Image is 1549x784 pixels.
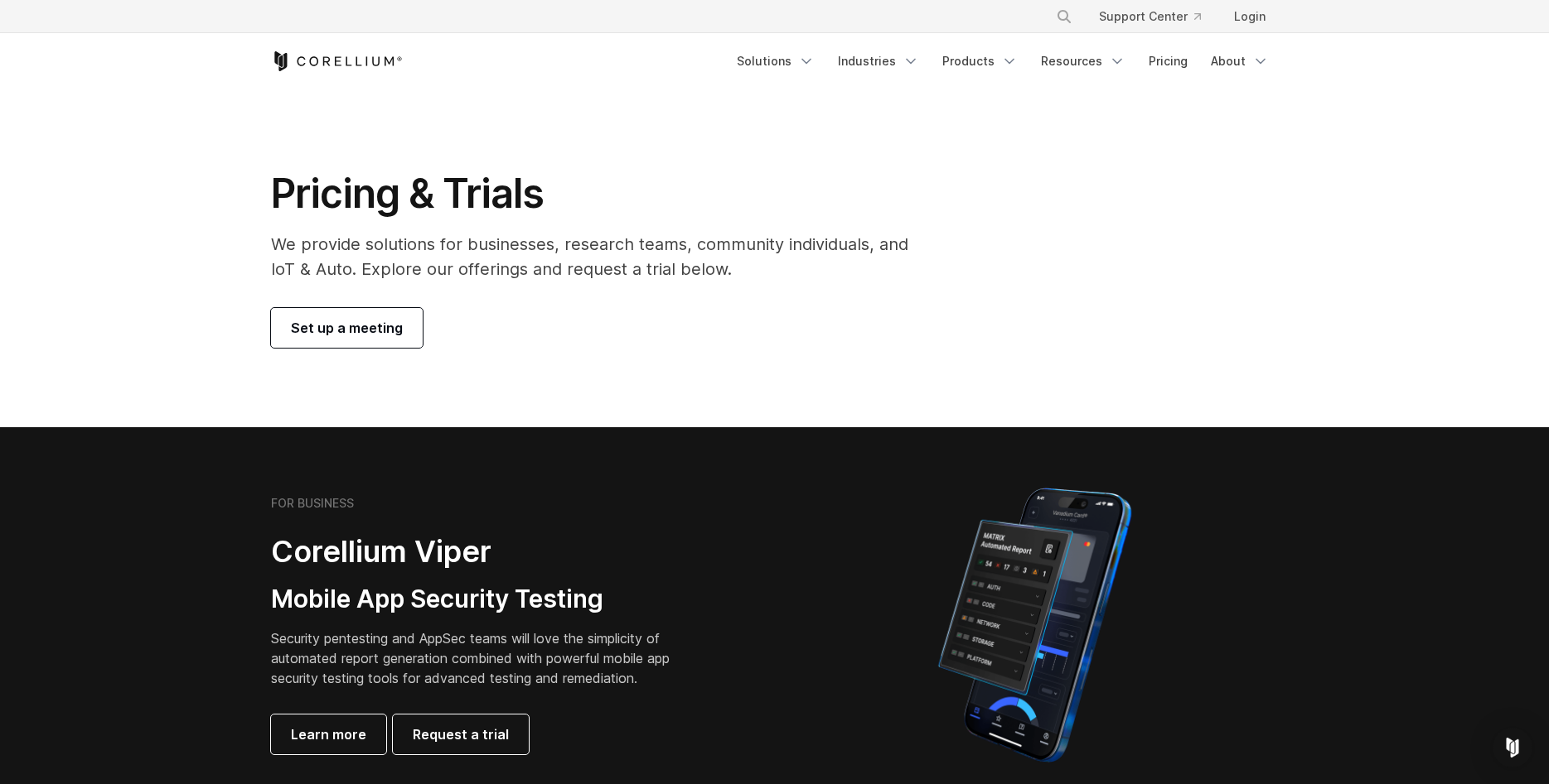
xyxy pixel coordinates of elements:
div: Open Intercom Messenger [1493,728,1532,767]
p: We provide solutions for businesses, research teams, community individuals, and IoT & Auto. Explo... [271,232,932,281]
a: Request a trial [393,714,529,754]
a: Set up a meeting [271,308,423,348]
a: About [1201,46,1279,76]
span: Set up a meeting [291,318,403,338]
img: Corellium MATRIX automated report on iPhone showing app vulnerability test results across securit... [910,480,1159,770]
a: Industries [828,46,929,76]
h6: FOR BUSINESS [271,496,354,511]
a: Support Center [1086,2,1214,31]
span: Learn more [291,724,366,744]
a: Corellium Home [271,51,403,71]
div: Navigation Menu [727,46,1279,76]
h2: Corellium Viper [271,533,695,570]
a: Login [1221,2,1279,31]
h1: Pricing & Trials [271,169,932,219]
button: Search [1049,2,1079,31]
div: Navigation Menu [1036,2,1279,31]
a: Learn more [271,714,386,754]
a: Solutions [727,46,825,76]
p: Security pentesting and AppSec teams will love the simplicity of automated report generation comb... [271,628,695,688]
a: Products [932,46,1028,76]
span: Request a trial [413,724,509,744]
a: Pricing [1139,46,1198,76]
a: Resources [1031,46,1135,76]
h3: Mobile App Security Testing [271,584,695,615]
